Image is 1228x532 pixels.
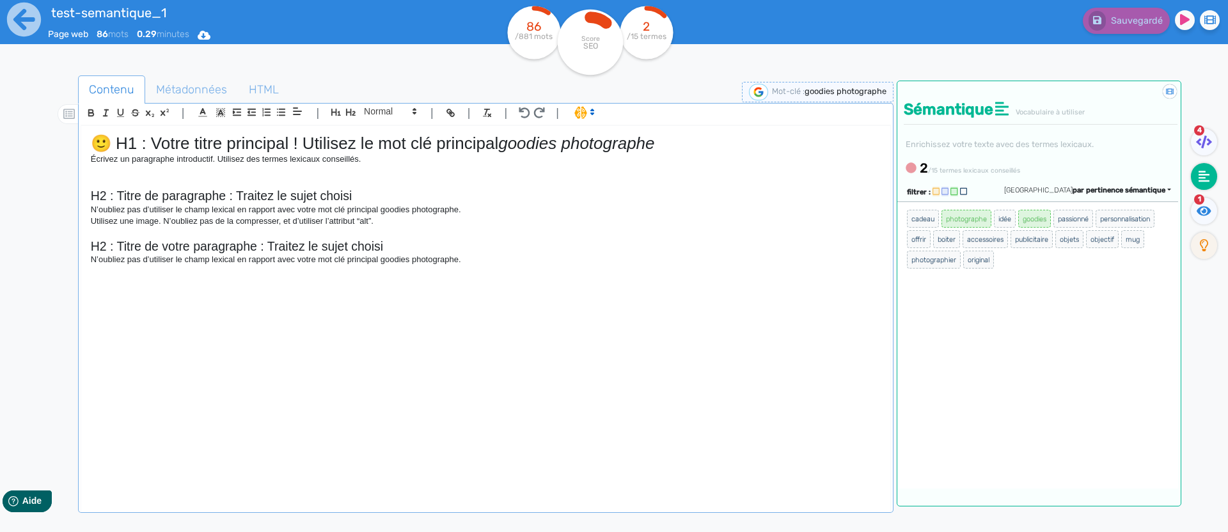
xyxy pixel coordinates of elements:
[97,29,108,40] b: 86
[904,100,1177,119] h4: Sémantique
[65,10,84,20] span: Aide
[1083,8,1170,34] button: Sauvegardé
[928,166,1020,175] small: /15 termes lexicaux conseillés
[1004,185,1171,196] div: [GEOGRAPHIC_DATA]
[933,230,960,248] span: boiter
[91,215,881,227] p: Utilisez une image. N’oubliez pas de la compresser, et d’utiliser l’attribut “alt”.
[1096,210,1154,228] span: personnalisation
[91,189,881,203] h2: H2 : Titre de paragraphe : Traitez le sujet choisi
[941,210,991,228] span: photographe
[238,75,290,104] a: HTML
[1086,230,1119,248] span: objectif
[1018,210,1051,228] span: goodies
[145,75,238,104] a: Métadonnées
[581,35,600,43] tspan: Score
[137,29,157,40] b: 0.29
[1055,230,1083,248] span: objets
[1194,125,1204,136] span: 4
[920,160,928,176] b: 2
[907,188,931,196] span: filtrer :
[146,72,237,107] span: Métadonnées
[1073,186,1165,194] span: par pertinence sémantique
[430,104,434,121] span: |
[498,134,654,153] em: goodies photographe
[805,86,886,96] span: goodies photographe
[1053,210,1093,228] span: passionné
[627,32,666,41] tspan: /15 termes
[772,86,805,96] span: Mot-clé :
[137,29,189,40] span: minutes
[48,29,88,40] span: Page web
[1111,15,1163,26] span: Sauvegardé
[316,104,319,121] span: |
[643,19,650,34] tspan: 2
[288,104,306,119] span: Aligment
[569,105,599,120] span: I.Assistant
[91,239,881,254] h2: H2 : Titre de votre paragraphe : Traitez le sujet choisi
[239,72,289,107] span: HTML
[91,153,881,165] p: Écrivez un paragraphe introductif. Utilisez des termes lexicaux conseillés.
[91,254,881,265] p: N’oubliez pas d’utiliser le champ lexical en rapport avec votre mot clé principal goodies photogr...
[516,32,553,41] tspan: /881 mots
[556,104,559,121] span: |
[91,134,881,153] h1: 🙂 H1 : Votre titre principal ! Utilisez le mot clé principal
[48,3,416,23] input: title
[504,104,507,121] span: |
[994,210,1016,228] span: idée
[97,29,129,40] span: mots
[468,104,471,121] span: |
[907,230,931,248] span: offrir
[527,19,542,34] tspan: 86
[79,72,145,107] span: Contenu
[963,230,1008,248] span: accessoires
[91,204,881,215] p: N’oubliez pas d’utiliser le champ lexical en rapport avec votre mot clé principal goodies photogr...
[1121,230,1144,248] span: mug
[904,139,1094,149] small: Enrichissez votre texte avec des termes lexicaux.
[749,84,768,100] img: google-serp-logo.png
[1016,108,1085,116] span: Vocabulaire à utiliser
[1011,230,1053,248] span: publicitaire
[963,251,994,269] span: original
[907,210,939,228] span: cadeau
[78,75,145,104] a: Contenu
[182,104,185,121] span: |
[583,41,598,51] tspan: SEO
[1194,194,1204,205] span: 1
[907,251,961,269] span: photographier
